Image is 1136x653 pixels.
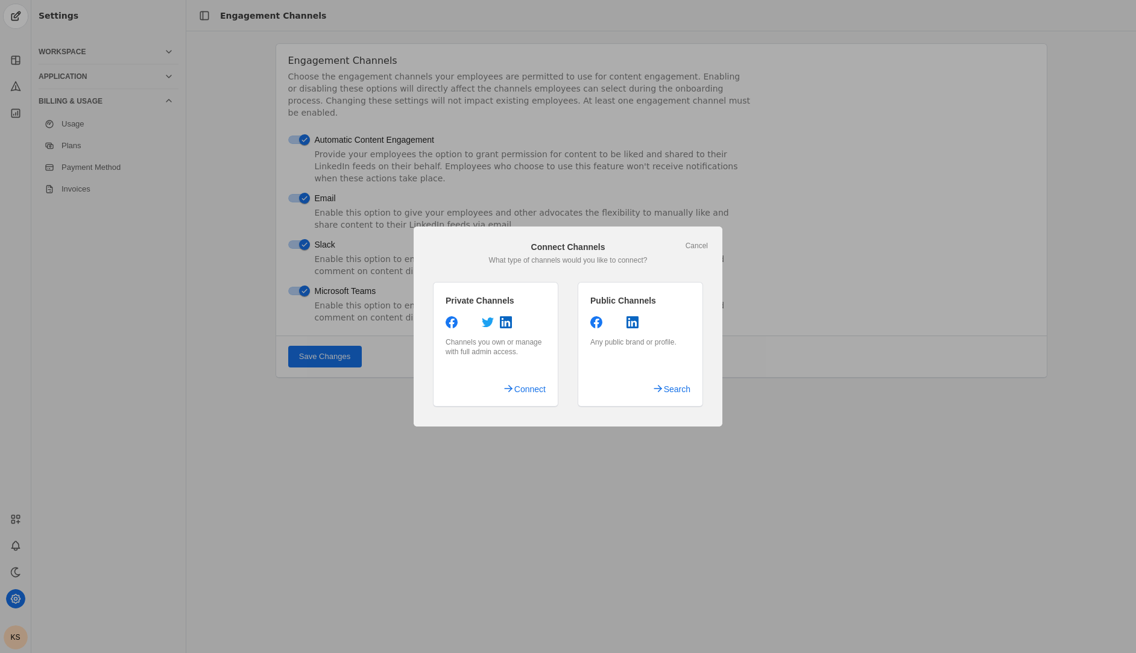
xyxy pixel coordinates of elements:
[608,316,620,328] app-icon: Instagram
[446,337,546,357] div: Channels you own or manage with full admin access.
[464,316,476,328] app-icon: Instagram
[428,241,708,253] div: Connect Channels
[626,316,639,328] app-icon: Linkedin
[482,316,494,328] app-icon: Twitter
[590,316,602,328] app-icon: Facebook
[590,337,690,347] div: Any public brand or profile.
[500,316,512,328] app-icon: Linkedin
[493,378,552,400] button: Connect
[514,378,546,400] span: Connect
[446,295,546,307] div: Private Channels
[590,295,690,307] div: Public Channels
[446,316,458,328] app-icon: Facebook
[686,241,708,251] a: Cancel
[643,378,696,400] button: Search
[428,255,708,265] div: What type of channels would you like to connect?
[664,378,690,400] span: Search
